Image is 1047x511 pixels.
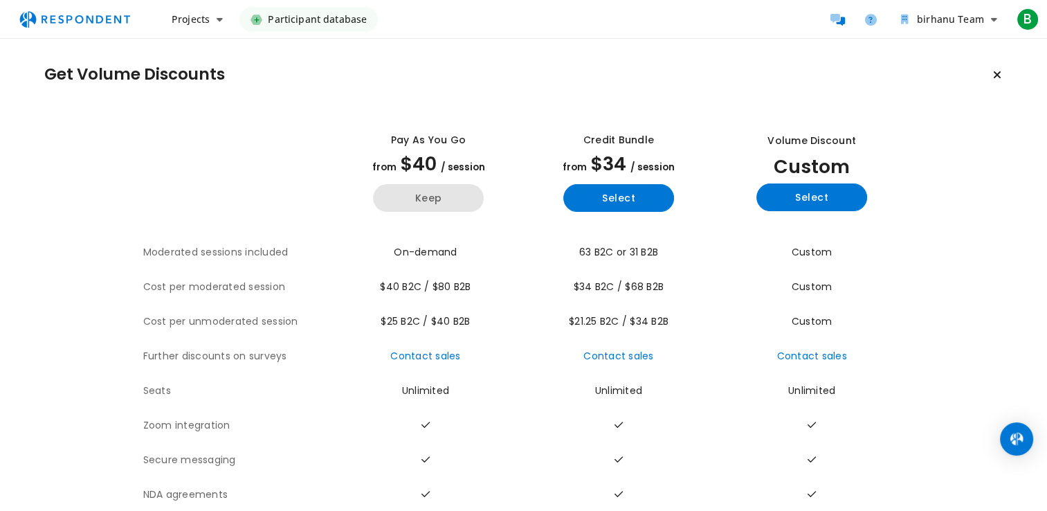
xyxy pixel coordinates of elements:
span: $25 B2C / $40 B2B [381,314,470,328]
th: Moderated sessions included [143,235,334,270]
th: Cost per unmoderated session [143,305,334,339]
img: respondent-logo.png [11,6,138,33]
span: B [1017,8,1039,30]
div: Pay as you go [391,133,466,147]
div: Open Intercom Messenger [1000,422,1033,456]
span: On-demand [394,245,457,259]
span: Participant database [268,7,367,32]
a: Message participants [823,6,851,33]
button: Keep current plan [983,61,1011,89]
span: $34 B2C / $68 B2B [574,280,664,294]
a: Contact sales [776,349,846,363]
th: Cost per moderated session [143,270,334,305]
button: Select yearly basic plan [563,184,674,212]
span: $21.25 B2C / $34 B2B [569,314,668,328]
th: Further discounts on surveys [143,339,334,374]
span: $34 [591,151,626,177]
span: 63 B2C or 31 B2B [579,245,658,259]
span: Unlimited [402,384,449,397]
span: birhanu Team [917,12,984,26]
a: Contact sales [583,349,653,363]
a: Contact sales [390,349,460,363]
span: $40 [401,151,437,177]
span: Unlimited [595,384,642,397]
span: Custom [792,314,832,328]
button: Projects [161,7,234,32]
div: Credit Bundle [583,133,654,147]
span: Custom [792,280,832,294]
span: from [563,161,587,174]
div: Volume Discount [767,134,856,148]
span: Projects [172,12,210,26]
th: Secure messaging [143,443,334,478]
button: B [1014,7,1041,32]
button: birhanu Team [890,7,1008,32]
a: Help and support [857,6,884,33]
th: Seats [143,374,334,409]
span: from [372,161,397,174]
span: $40 B2C / $80 B2B [380,280,471,294]
span: / session [441,161,485,174]
button: Keep current yearly payg plan [373,184,484,212]
button: Select yearly custom_static plan [756,183,867,211]
th: Zoom integration [143,409,334,443]
a: Participant database [239,7,378,32]
span: Unlimited [788,384,835,397]
h1: Get Volume Discounts [44,65,225,84]
span: Custom [792,245,832,259]
span: Custom [774,154,850,179]
span: / session [630,161,675,174]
